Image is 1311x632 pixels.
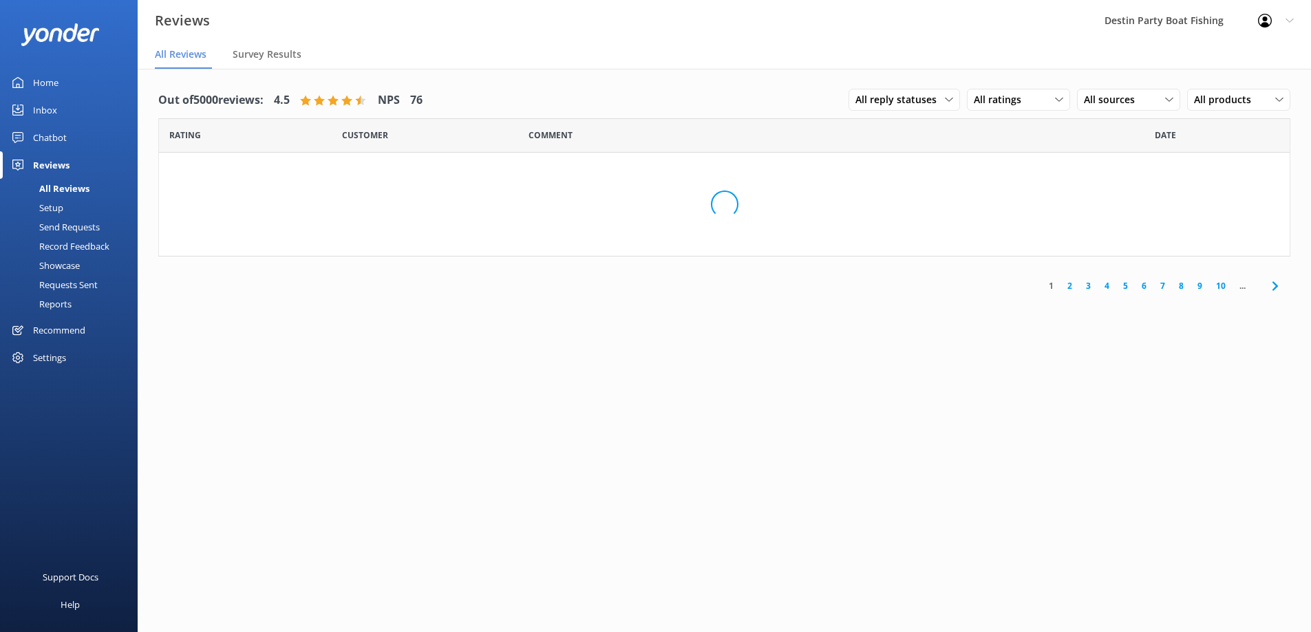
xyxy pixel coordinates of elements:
span: ... [1233,279,1253,292]
span: Survey Results [233,47,301,61]
a: 3 [1079,279,1098,292]
div: Record Feedback [8,237,109,256]
a: 6 [1135,279,1153,292]
a: 4 [1098,279,1116,292]
div: Reports [8,294,72,314]
span: All reply statuses [855,92,945,107]
a: All Reviews [8,179,138,198]
span: All Reviews [155,47,206,61]
span: All sources [1084,92,1143,107]
a: 2 [1060,279,1079,292]
div: Send Requests [8,217,100,237]
a: Requests Sent [8,275,138,294]
a: 8 [1172,279,1191,292]
img: yonder-white-logo.png [21,23,100,46]
span: Question [529,129,573,142]
div: Setup [8,198,63,217]
a: 7 [1153,279,1172,292]
h4: 76 [410,91,423,109]
a: 10 [1209,279,1233,292]
span: All products [1194,92,1259,107]
a: 1 [1042,279,1060,292]
h4: NPS [378,91,400,109]
div: Reviews [33,151,70,179]
a: Reports [8,294,138,314]
div: Help [61,591,80,618]
div: Chatbot [33,124,67,151]
a: Record Feedback [8,237,138,256]
h3: Reviews [155,10,210,32]
span: Date [1155,129,1176,142]
div: Showcase [8,256,80,275]
div: All Reviews [8,179,89,198]
div: Home [33,69,58,96]
a: 9 [1191,279,1209,292]
div: Recommend [33,316,85,344]
div: Requests Sent [8,275,98,294]
div: Inbox [33,96,57,124]
div: Settings [33,344,66,371]
h4: 4.5 [274,91,290,109]
a: Send Requests [8,217,138,237]
h4: Out of 5000 reviews: [158,91,264,109]
a: Setup [8,198,138,217]
span: Date [169,129,201,142]
a: 5 [1116,279,1135,292]
a: Showcase [8,256,138,275]
div: Support Docs [43,563,98,591]
span: All ratings [974,92,1030,107]
span: Date [342,129,388,142]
